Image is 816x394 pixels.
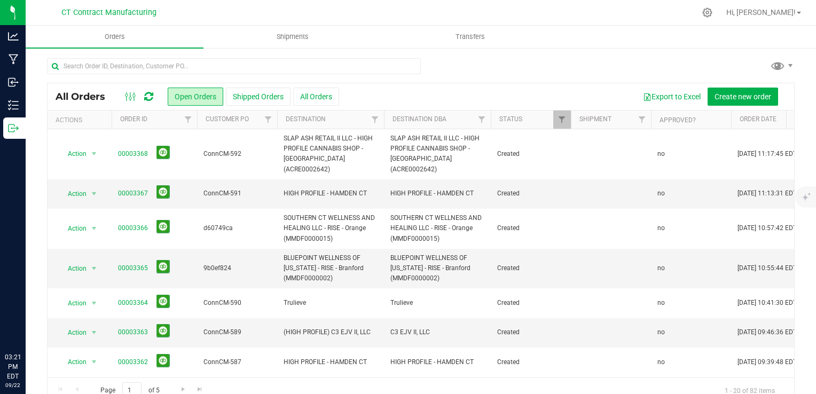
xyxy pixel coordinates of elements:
inline-svg: Inbound [8,77,19,88]
span: Action [58,261,87,276]
span: Created [497,327,564,337]
span: [DATE] 11:13:31 EDT [737,188,797,199]
inline-svg: Manufacturing [8,54,19,65]
button: Export to Excel [636,88,708,106]
button: All Orders [293,88,339,106]
a: Destination DBA [393,115,446,123]
a: 00003368 [118,149,148,159]
span: ConnCM-587 [203,357,271,367]
inline-svg: Outbound [8,123,19,133]
a: Destination [286,115,326,123]
input: Search Order ID, Destination, Customer PO... [47,58,421,74]
button: Create new order [708,88,778,106]
span: HIGH PROFILE - HAMDEN CT [390,188,484,199]
iframe: Resource center unread badge [32,307,44,320]
span: SOUTHERN CT WELLNESS AND HEALING LLC - RISE - Orange (MMDF0000015) [284,213,378,244]
span: select [88,354,101,369]
a: Filter [473,111,491,129]
span: HIGH PROFILE - HAMDEN CT [390,357,484,367]
button: Open Orders [168,88,223,106]
div: Actions [56,116,107,124]
span: All Orders [56,91,116,103]
span: Action [58,146,87,161]
span: [DATE] 10:41:30 EDT [737,298,797,308]
a: Order Date [740,115,776,123]
a: Order ID [120,115,147,123]
span: Create new order [715,92,771,101]
span: HIGH PROFILE - HAMDEN CT [284,357,378,367]
span: Action [58,325,87,340]
span: (HIGH PROFILE) C3 EJV II, LLC [284,327,378,337]
p: 03:21 PM EDT [5,352,21,381]
a: Customer PO [206,115,249,123]
span: ConnCM-590 [203,298,271,308]
div: Manage settings [701,7,714,18]
span: [DATE] 09:46:36 EDT [737,327,797,337]
span: ConnCM-592 [203,149,271,159]
button: Shipped Orders [226,88,291,106]
span: Hi, [PERSON_NAME]! [726,8,796,17]
span: no [657,223,665,233]
span: Created [497,263,564,273]
span: CT Contract Manufacturing [61,8,156,17]
span: SLAP ASH RETAIL II LLC - HIGH PROFILE CANNABIS SHOP - [GEOGRAPHIC_DATA] (ACRE0002642) [390,133,484,175]
a: Filter [179,111,197,129]
span: Created [497,149,564,159]
span: Transfers [441,32,499,42]
span: select [88,261,101,276]
a: 00003364 [118,298,148,308]
a: 00003362 [118,357,148,367]
span: 9b0ef824 [203,263,271,273]
span: select [88,221,101,236]
span: no [657,357,665,367]
span: no [657,298,665,308]
iframe: Resource center [11,309,43,341]
span: ConnCM-591 [203,188,271,199]
span: BLUEPOINT WELLNESS OF [US_STATE] - RISE - Branford (MMDF0000002) [284,253,378,284]
a: Approved? [660,116,696,124]
a: 00003365 [118,263,148,273]
span: no [657,327,665,337]
span: select [88,186,101,201]
span: select [88,296,101,311]
span: Created [497,357,564,367]
span: Created [497,188,564,199]
a: Orders [26,26,203,48]
span: select [88,146,101,161]
span: d60749ca [203,223,271,233]
span: Created [497,298,564,308]
span: [DATE] 09:39:48 EDT [737,357,797,367]
span: SOUTHERN CT WELLNESS AND HEALING LLC - RISE - Orange (MMDF0000015) [390,213,484,244]
span: SLAP ASH RETAIL II LLC - HIGH PROFILE CANNABIS SHOP - [GEOGRAPHIC_DATA] (ACRE0002642) [284,133,378,175]
a: Shipment [579,115,611,123]
p: 09/22 [5,381,21,389]
span: Action [58,354,87,369]
inline-svg: Inventory [8,100,19,111]
span: C3 EJV II, LLC [390,327,484,337]
span: Orders [90,32,139,42]
a: Transfers [381,26,559,48]
span: select [88,325,101,340]
a: Filter [260,111,277,129]
span: [DATE] 10:55:44 EDT [737,263,797,273]
span: Trulieve [284,298,378,308]
a: 00003363 [118,327,148,337]
inline-svg: Analytics [8,31,19,42]
a: 00003367 [118,188,148,199]
span: Trulieve [390,298,484,308]
span: no [657,149,665,159]
span: Action [58,221,87,236]
span: HIGH PROFILE - HAMDEN CT [284,188,378,199]
a: Filter [366,111,384,129]
a: Status [499,115,522,123]
a: 00003366 [118,223,148,233]
span: BLUEPOINT WELLNESS OF [US_STATE] - RISE - Branford (MMDF0000002) [390,253,484,284]
a: Filter [633,111,651,129]
span: [DATE] 10:57:42 EDT [737,223,797,233]
a: Filter [553,111,571,129]
span: Action [58,186,87,201]
span: no [657,188,665,199]
span: Created [497,223,564,233]
span: ConnCM-589 [203,327,271,337]
span: Shipments [262,32,323,42]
